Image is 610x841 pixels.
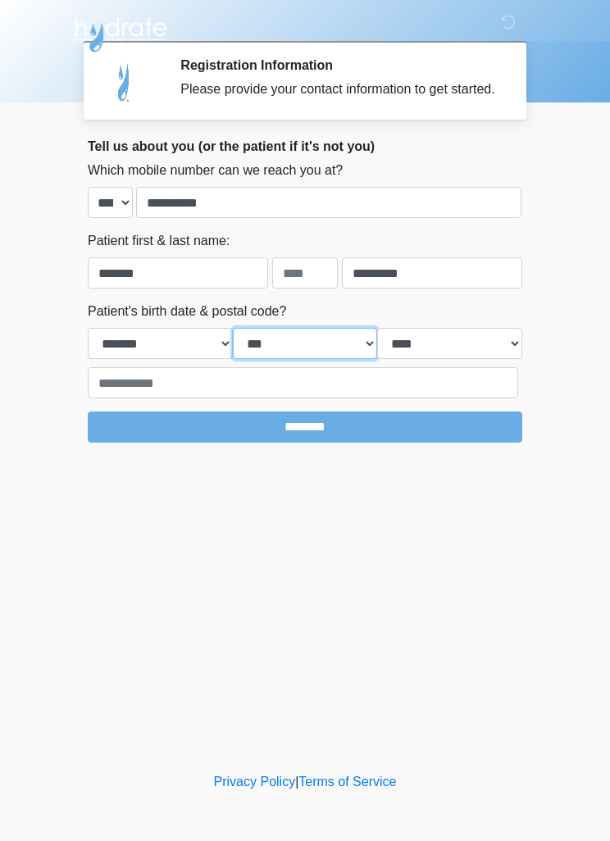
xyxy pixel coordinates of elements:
[71,12,170,53] img: Hydrate IV Bar - Chandler Logo
[88,161,343,180] label: Which mobile number can we reach you at?
[214,775,296,789] a: Privacy Policy
[298,775,396,789] a: Terms of Service
[100,57,149,107] img: Agent Avatar
[88,139,522,154] h2: Tell us about you (or the patient if it's not you)
[88,302,286,321] label: Patient's birth date & postal code?
[295,775,298,789] a: |
[88,231,230,251] label: Patient first & last name:
[180,80,498,99] div: Please provide your contact information to get started.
